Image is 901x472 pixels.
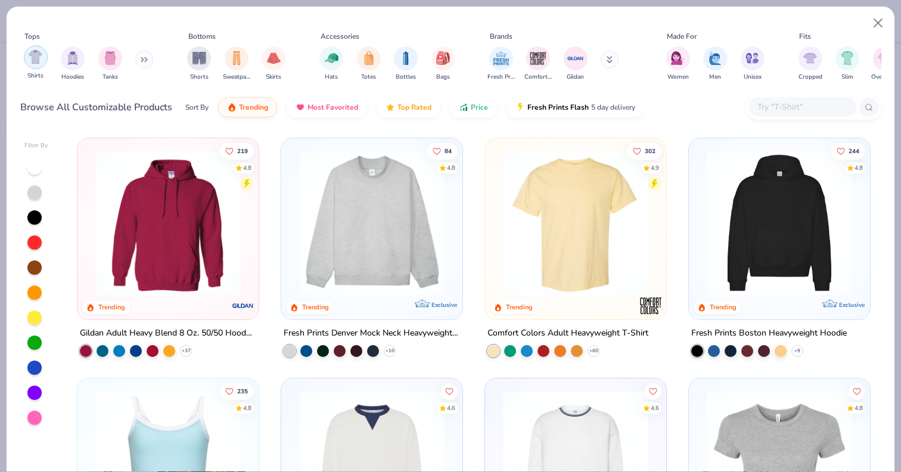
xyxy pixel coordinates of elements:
[835,46,859,82] button: filter button
[471,103,488,112] span: Price
[187,46,211,82] div: filter for Shorts
[394,46,418,82] button: filter button
[589,347,598,355] span: + 60
[564,46,588,82] div: filter for Gildan
[529,49,547,67] img: Comfort Colors Image
[386,103,395,112] img: TopRated.gif
[524,73,552,82] span: Comfort Colors
[20,100,172,114] div: Browse All Customizable Products
[267,51,281,65] img: Skirts Image
[515,103,525,112] img: flash.gif
[639,294,663,318] img: Comfort Colors logo
[61,46,85,82] button: filter button
[441,383,458,399] button: Like
[867,12,890,35] button: Close
[29,50,42,64] img: Shirts Image
[803,51,817,65] img: Cropped Image
[187,46,211,82] button: filter button
[709,51,722,65] img: Men Image
[223,46,250,82] div: filter for Sweatpants
[319,46,343,82] button: filter button
[701,150,858,296] img: 91acfc32-fd48-4d6b-bdad-a4c1a30ac3fc
[24,46,48,82] button: filter button
[794,347,800,355] span: + 9
[671,51,685,65] img: Women Image
[98,46,122,82] button: filter button
[227,103,237,112] img: trending.gif
[238,388,248,394] span: 235
[262,46,285,82] button: filter button
[284,326,460,341] div: Fresh Prints Denver Mock Neck Heavyweight Sweatshirt
[878,51,891,65] img: Oversized Image
[666,46,690,82] div: filter for Women
[220,142,254,159] button: Like
[487,326,648,341] div: Comfort Colors Adult Heavyweight T-Shirt
[667,73,689,82] span: Women
[871,73,898,82] span: Oversized
[357,46,381,82] button: filter button
[487,46,515,82] div: filter for Fresh Prints
[399,51,412,65] img: Bottles Image
[325,51,338,65] img: Hats Image
[24,31,40,42] div: Tops
[741,46,765,82] button: filter button
[871,46,898,82] button: filter button
[293,150,450,296] img: f5d85501-0dbb-4ee4-b115-c08fa3845d83
[244,163,252,172] div: 4.8
[524,46,552,82] button: filter button
[838,301,864,309] span: Exclusive
[841,73,853,82] span: Slim
[703,46,727,82] button: filter button
[431,46,455,82] div: filter for Bags
[218,97,277,117] button: Trending
[492,49,510,67] img: Fresh Prints Image
[89,150,247,296] img: 01756b78-01f6-4cc6-8d8a-3c30c1a0c8ac
[361,73,376,82] span: Totes
[396,73,416,82] span: Bottles
[871,46,898,82] div: filter for Oversized
[849,383,865,399] button: Like
[564,46,588,82] button: filter button
[190,73,209,82] span: Shorts
[654,150,811,296] img: e55d29c3-c55d-459c-bfd9-9b1c499ab3c6
[691,326,847,341] div: Fresh Prints Boston Heavyweight Hoodie
[266,73,281,82] span: Skirts
[487,73,515,82] span: Fresh Prints
[262,46,285,82] div: filter for Skirts
[703,46,727,82] div: filter for Men
[855,403,863,412] div: 4.8
[104,51,117,65] img: Tanks Image
[450,150,608,296] img: a90f7c54-8796-4cb2-9d6e-4e9644cfe0fe
[651,403,659,412] div: 4.6
[61,46,85,82] div: filter for Hoodies
[436,51,449,65] img: Bags Image
[849,148,859,154] span: 244
[507,97,644,117] button: Fresh Prints Flash5 day delivery
[192,51,206,65] img: Shorts Image
[287,97,367,117] button: Most Favorited
[325,73,338,82] span: Hats
[80,326,256,341] div: Gildan Adult Heavy Blend 8 Oz. 50/50 Hooded Sweatshirt
[307,103,358,112] span: Most Favorited
[377,97,440,117] button: Top Rated
[524,46,552,82] div: filter for Comfort Colors
[567,49,585,67] img: Gildan Image
[394,46,418,82] div: filter for Bottles
[527,103,589,112] span: Fresh Prints Flash
[756,100,848,114] input: Try "T-Shirt"
[24,141,48,150] div: Filter By
[220,383,254,399] button: Like
[745,51,759,65] img: Unisex Image
[61,73,84,82] span: Hoodies
[362,51,375,65] img: Totes Image
[447,403,455,412] div: 4.6
[831,142,865,159] button: Like
[447,163,455,172] div: 4.8
[185,102,209,113] div: Sort By
[27,72,44,80] span: Shirts
[182,347,191,355] span: + 37
[651,163,659,172] div: 4.9
[487,46,515,82] button: filter button
[223,73,250,82] span: Sweatpants
[427,142,458,159] button: Like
